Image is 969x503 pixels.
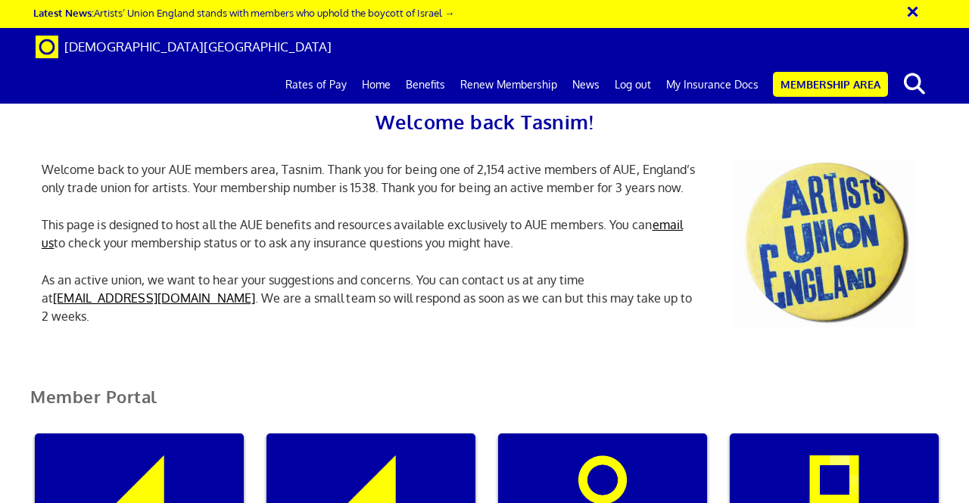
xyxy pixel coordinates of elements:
a: Latest News:Artists’ Union England stands with members who uphold the boycott of Israel → [33,6,454,19]
a: [EMAIL_ADDRESS][DOMAIN_NAME] [53,290,255,306]
p: As an active union, we want to hear your suggestions and concerns. You can contact us at any time... [30,271,712,325]
button: search [891,68,937,100]
p: Welcome back to your AUE members area, Tasnim. Thank you for being one of 2,154 active members of... [30,160,712,197]
a: My Insurance Docs [659,66,766,104]
h2: Welcome back Tasnim! [30,106,939,138]
a: Brand [DEMOGRAPHIC_DATA][GEOGRAPHIC_DATA] [24,28,343,66]
a: News [565,66,607,104]
span: [DEMOGRAPHIC_DATA][GEOGRAPHIC_DATA] [64,39,332,54]
a: Home [354,66,398,104]
p: This page is designed to host all the AUE benefits and resources available exclusively to AUE mem... [30,216,712,252]
a: Membership Area [773,72,888,97]
a: Benefits [398,66,453,104]
h2: Member Portal [19,387,950,424]
strong: Latest News: [33,6,94,19]
a: Renew Membership [453,66,565,104]
a: Log out [607,66,659,104]
a: Rates of Pay [278,66,354,104]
